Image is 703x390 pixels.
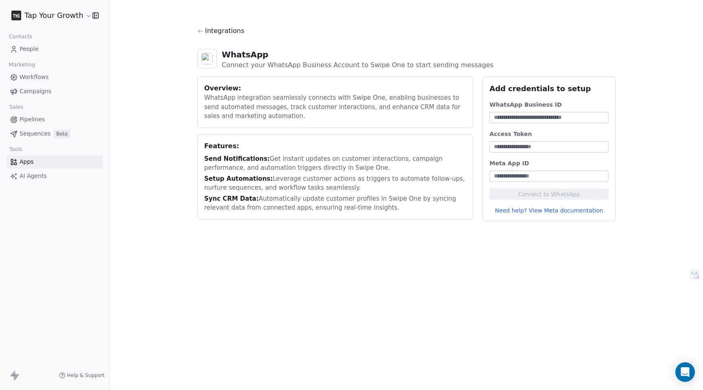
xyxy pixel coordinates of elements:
[204,194,466,213] div: Automatically update customer profiles in Swipe One by syncing relevant data from connected apps,...
[204,175,273,182] span: Setup Automations:
[67,372,105,379] span: Help & Support
[489,206,609,215] a: Need help? View Meta documentation
[222,60,493,70] div: Connect your WhatsApp Business Account to Swipe One to start sending messages
[20,115,45,124] span: Pipelines
[6,101,27,113] span: Sales
[204,195,259,202] span: Sync CRM Data:
[6,143,26,156] span: Tools
[204,93,466,121] div: WhatsApp integration seamlessly connects with Swipe One, enabling businesses to send automated me...
[222,49,493,60] div: WhatsApp
[7,127,103,140] a: SequencesBeta
[20,129,50,138] span: Sequences
[7,155,103,169] a: Apps
[489,101,609,109] div: WhatsApp Business ID
[5,59,39,71] span: Marketing
[20,45,39,53] span: People
[204,83,466,93] div: Overview:
[197,26,616,42] a: Integrations
[10,9,87,22] button: Tap Your Growth
[204,155,270,162] span: Send Notifications:
[204,154,466,173] div: Get instant updates on customer interactions, campaign performance, and automation triggers direc...
[675,362,695,382] div: Open Intercom Messenger
[11,11,21,20] img: TYG%20Logo.jpeg
[59,372,105,379] a: Help & Support
[20,158,34,166] span: Apps
[205,26,245,36] span: Integrations
[5,31,36,43] span: Contacts
[20,87,51,96] span: Campaigns
[24,10,83,21] span: Tap Your Growth
[7,70,103,84] a: Workflows
[489,83,609,94] div: Add credentials to setup
[20,172,47,180] span: AI Agents
[489,130,609,138] div: Access Token
[489,188,609,200] button: Connect to WhatsApp
[7,42,103,56] a: People
[20,73,49,81] span: Workflows
[204,174,466,193] div: Leverage customer actions as triggers to automate follow-ups, nurture sequences, and workflow tas...
[54,130,70,138] span: Beta
[204,141,466,151] div: Features:
[489,159,609,167] div: Meta App ID
[7,85,103,98] a: Campaigns
[7,113,103,126] a: Pipelines
[201,53,213,64] img: whatsapp.svg
[7,169,103,183] a: AI Agents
